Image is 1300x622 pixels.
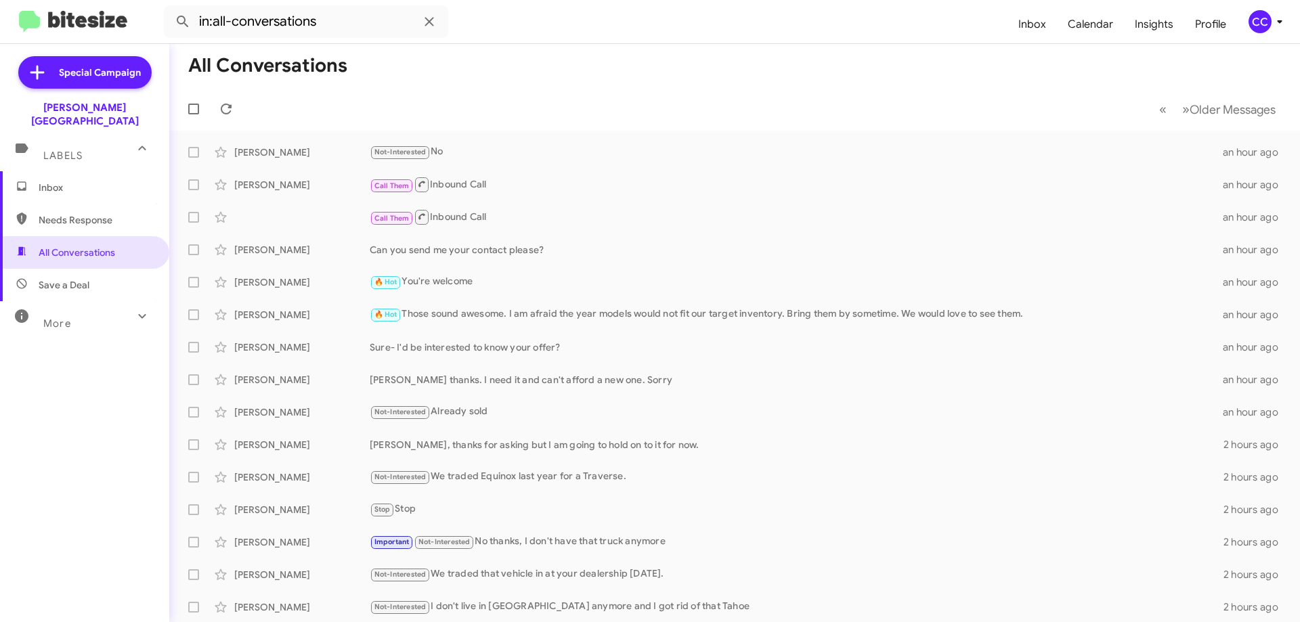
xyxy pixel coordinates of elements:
div: an hour ago [1223,146,1289,159]
span: Call Them [374,214,410,223]
button: CC [1237,10,1285,33]
a: Special Campaign [18,56,152,89]
h1: All Conversations [188,55,347,76]
div: an hour ago [1223,210,1289,224]
span: Inbox [39,181,154,194]
span: Labels [43,150,83,162]
span: » [1182,101,1190,118]
span: Older Messages [1190,102,1276,117]
div: an hour ago [1223,373,1289,386]
span: 🔥 Hot [374,277,397,286]
span: Important [374,537,410,546]
div: [PERSON_NAME] [234,178,370,192]
div: an hour ago [1223,275,1289,289]
div: [PERSON_NAME] [234,146,370,159]
span: 🔥 Hot [374,310,397,319]
div: 2 hours ago [1223,438,1289,451]
div: [PERSON_NAME] [234,600,370,614]
div: [PERSON_NAME], thanks for asking but I am going to hold on to it for now. [370,438,1223,451]
div: 2 hours ago [1223,600,1289,614]
div: an hour ago [1223,340,1289,354]
span: Stop [374,505,391,514]
div: We traded that vehicle in at your dealership [DATE]. [370,567,1223,582]
div: an hour ago [1223,308,1289,321]
span: Not-Interested [374,472,427,481]
div: 2 hours ago [1223,568,1289,581]
div: an hour ago [1223,178,1289,192]
button: Next [1174,95,1284,123]
div: an hour ago [1223,405,1289,419]
div: CC [1249,10,1272,33]
div: [PERSON_NAME] [234,503,370,516]
a: Insights [1124,5,1184,44]
a: Calendar [1057,5,1124,44]
span: More [43,317,71,330]
div: [PERSON_NAME] [234,340,370,354]
span: Not-Interested [418,537,471,546]
span: Save a Deal [39,278,89,292]
div: [PERSON_NAME] [234,535,370,549]
div: an hour ago [1223,243,1289,257]
button: Previous [1151,95,1175,123]
div: Can you send me your contact please? [370,243,1223,257]
div: [PERSON_NAME] [234,243,370,257]
span: « [1159,101,1167,118]
div: I don't live in [GEOGRAPHIC_DATA] anymore and I got rid of that Tahoe [370,599,1223,615]
div: Already sold [370,404,1223,420]
span: Special Campaign [59,66,141,79]
div: Stop [370,502,1223,517]
div: No thanks, I don't have that truck anymore [370,534,1223,550]
nav: Page navigation example [1152,95,1284,123]
div: [PERSON_NAME] [234,438,370,451]
div: Inbound Call [370,176,1223,193]
div: Sure- I'd be interested to know your offer? [370,340,1223,354]
div: 2 hours ago [1223,535,1289,549]
div: No [370,144,1223,160]
span: Not-Interested [374,570,427,579]
div: [PERSON_NAME] thanks. I need it and can't afford a new one. Sorry [370,373,1223,386]
div: [PERSON_NAME] [234,275,370,289]
div: You're welcome [370,274,1223,290]
input: Search [164,5,448,38]
a: Inbox [1007,5,1057,44]
span: Needs Response [39,213,154,227]
div: [PERSON_NAME] [234,373,370,386]
div: [PERSON_NAME] [234,568,370,581]
span: Not-Interested [374,602,427,611]
div: Inbound Call [370,208,1223,225]
div: [PERSON_NAME] [234,405,370,419]
span: Not-Interested [374,407,427,416]
div: [PERSON_NAME] [234,470,370,484]
div: Those sound awesome. I am afraid the year models would not fit our target inventory. Bring them b... [370,307,1223,322]
div: 2 hours ago [1223,470,1289,484]
a: Profile [1184,5,1237,44]
div: 2 hours ago [1223,503,1289,516]
span: All Conversations [39,246,115,259]
span: Call Them [374,181,410,190]
div: [PERSON_NAME] [234,308,370,321]
div: We traded Equinox last year for a Traverse. [370,469,1223,485]
span: Not-Interested [374,148,427,156]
